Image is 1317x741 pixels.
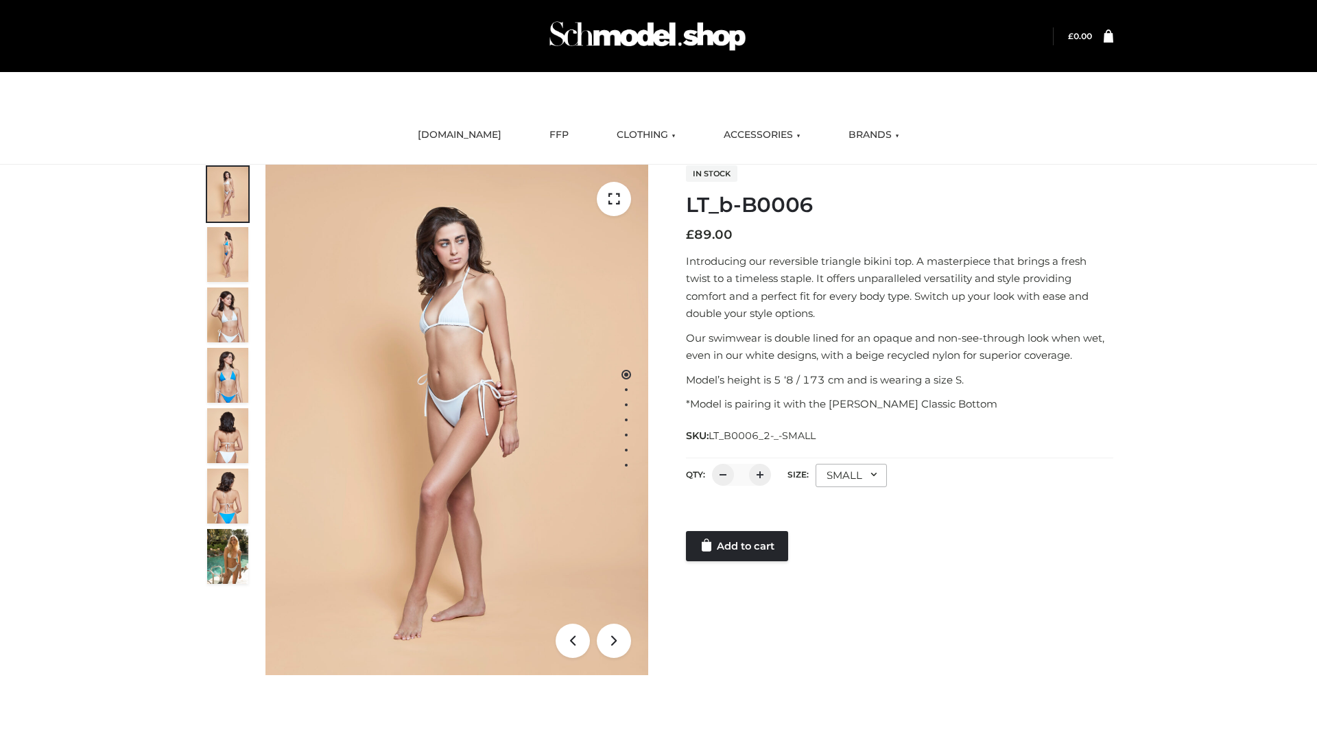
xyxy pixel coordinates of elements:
[838,120,910,150] a: BRANDS
[207,167,248,222] img: ArielClassicBikiniTop_CloudNine_AzureSky_OW114ECO_1-scaled.jpg
[787,469,809,480] label: Size:
[686,227,694,242] span: £
[686,329,1113,364] p: Our swimwear is double lined for an opaque and non-see-through look when wet, even in our white d...
[1068,31,1073,41] span: £
[265,165,648,675] img: ArielClassicBikiniTop_CloudNine_AzureSky_OW114ECO_1
[686,531,788,561] a: Add to cart
[686,165,737,182] span: In stock
[207,408,248,463] img: ArielClassicBikiniTop_CloudNine_AzureSky_OW114ECO_7-scaled.jpg
[407,120,512,150] a: [DOMAIN_NAME]
[207,529,248,584] img: Arieltop_CloudNine_AzureSky2.jpg
[545,9,750,63] img: Schmodel Admin 964
[207,348,248,403] img: ArielClassicBikiniTop_CloudNine_AzureSky_OW114ECO_4-scaled.jpg
[686,427,817,444] span: SKU:
[713,120,811,150] a: ACCESSORIES
[686,469,705,480] label: QTY:
[207,287,248,342] img: ArielClassicBikiniTop_CloudNine_AzureSky_OW114ECO_3-scaled.jpg
[1068,31,1092,41] a: £0.00
[709,430,816,442] span: LT_B0006_2-_-SMALL
[686,227,733,242] bdi: 89.00
[686,395,1113,413] p: *Model is pairing it with the [PERSON_NAME] Classic Bottom
[207,469,248,524] img: ArielClassicBikiniTop_CloudNine_AzureSky_OW114ECO_8-scaled.jpg
[686,193,1113,217] h1: LT_b-B0006
[686,252,1113,322] p: Introducing our reversible triangle bikini top. A masterpiece that brings a fresh twist to a time...
[539,120,579,150] a: FFP
[606,120,686,150] a: CLOTHING
[686,371,1113,389] p: Model’s height is 5 ‘8 / 173 cm and is wearing a size S.
[1068,31,1092,41] bdi: 0.00
[816,464,887,487] div: SMALL
[207,227,248,282] img: ArielClassicBikiniTop_CloudNine_AzureSky_OW114ECO_2-scaled.jpg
